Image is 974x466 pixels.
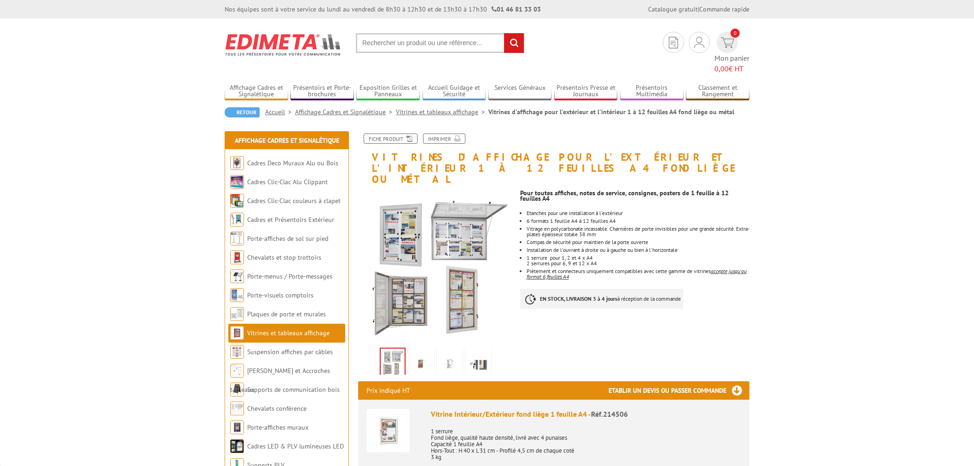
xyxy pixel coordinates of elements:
a: Cadres Clic-Clac couleurs à clapet [247,197,341,205]
a: Porte-menus / Porte-messages [247,272,332,280]
img: vitrines_d_affichage_214506_1.jpg [358,189,513,344]
img: Vitrine Intérieur/Extérieur fond liège 1 feuille A4 [366,409,410,452]
a: Porte-affiches de sol sur pied [247,234,328,243]
p: Prix indiqué HT [366,381,410,400]
a: Commande rapide [699,5,749,13]
img: Chevalets conférence [230,402,244,415]
strong: Pour toutes affiches, notes de service, consignes, posters de 1 feuille à 12 feuilles A4 [520,189,729,203]
a: Présentoirs Presse et Journaux [554,84,618,99]
img: devis rapide [669,37,678,48]
strong: 01 46 81 33 03 [492,5,541,13]
a: Cadres et Présentoirs Extérieur [247,216,334,224]
a: Vitrines et tableaux affichage [396,108,488,116]
a: Affichage Cadres et Signalétique [295,108,396,116]
span: 0 [730,29,740,38]
img: Porte-affiches muraux [230,420,244,434]
a: Affichage Cadres et Signalétique [235,136,339,145]
img: Cadres LED & PLV lumineuses LED [230,439,244,453]
img: Chevalets et stop trottoirs [230,250,244,264]
a: Plaques de porte et murales [247,310,326,318]
img: Cadres Clic-Clac Alu Clippant [230,175,244,189]
a: Cadres Clic-Clac Alu Clippant [247,178,328,186]
div: | [648,5,749,14]
a: Présentoirs et Porte-brochures [290,84,354,99]
img: Suspension affiches par câbles [230,345,244,359]
em: accepte jusqu'au format 6 feuilles A4 [527,268,747,280]
a: Catalogue gratuit [648,5,698,13]
img: devis rapide [694,37,704,48]
img: 214510_214511_1.jpg [410,349,432,378]
a: Suspension affiches par câbles [247,348,333,356]
a: Imprimer [423,134,465,144]
a: Affichage Cadres et Signalétique [225,84,288,99]
img: Porte-affiches de sol sur pied [230,232,244,245]
a: Retour [225,107,260,117]
a: Chevalets conférence [247,404,307,413]
a: Fiche produit [364,134,417,144]
li: Compas de sécurité pour maintien de la porte ouverte [527,239,749,245]
img: Vitrines et tableaux affichage [230,326,244,340]
img: 214510_214511_3.jpg [467,349,489,378]
li: Installation de l'ouvrant à droite ou à gauche ou bien à l'horizontale [527,247,749,253]
h3: Etablir un devis ou passer commande [609,381,749,400]
div: Vitrine Intérieur/Extérieur fond liège 1 feuille A4 - [431,409,741,419]
span: 0,00 [714,64,729,73]
p: Etanches pour une installation à l'extérieur [527,210,749,216]
img: Cadres Deco Muraux Alu ou Bois [230,156,244,170]
span: Mon panier [714,53,749,74]
a: Cadres LED & PLV lumineuses LED [247,442,344,450]
img: vitrines_d_affichage_214506_1.jpg [381,349,405,377]
a: [PERSON_NAME] et Accroches tableaux [230,367,330,394]
img: Edimeta [225,28,342,62]
img: Porte-menus / Porte-messages [230,269,244,283]
a: Vitrines et tableaux affichage [247,329,330,337]
div: Nos équipes sont à votre service du lundi au vendredi de 8h30 à 12h30 et de 13h30 à 17h30 [225,5,541,14]
p: à réception de la commande [520,289,683,309]
a: Cadres Deco Muraux Alu ou Bois [247,159,338,167]
img: devis rapide [721,37,734,48]
a: Services Généraux [488,84,552,99]
a: Accueil [265,108,295,116]
li: Piètement et connecteurs uniquement compatibles avec cette gamme de vitrines [527,268,749,280]
a: devis rapide 0 Mon panier 0,00€ HT [714,32,749,74]
span: € HT [714,64,749,74]
img: Cimaises et Accroches tableaux [230,364,244,378]
a: Porte-visuels comptoirs [247,291,313,299]
a: Supports de communication bois [247,385,340,394]
li: Vitrines d'affichage pour l'extérieur et l'intérieur 1 à 12 feuilles A4 fond liège ou métal [488,107,734,116]
li: 6 formats 1 feuille A4 à 12 feuilles A4 [527,218,749,224]
img: Porte-visuels comptoirs [230,288,244,302]
input: Rechercher un produit ou une référence... [356,33,524,53]
a: Classement et Rangement [686,84,749,99]
li: Vitrage en polycarbonate incassable. Charnières de porte invisibles pour une grande sécurité. Ext... [527,226,749,237]
h1: Vitrines d'affichage pour l'extérieur et l'intérieur 1 à 12 feuilles A4 fond liège ou métal [351,134,756,185]
img: Cadres et Présentoirs Extérieur [230,213,244,227]
img: Plaques de porte et murales [230,307,244,321]
input: rechercher [504,33,524,53]
a: Exposition Grilles et Panneaux [356,84,420,99]
img: Cadres Clic-Clac couleurs à clapet [230,194,244,208]
a: Accueil Guidage et Sécurité [423,84,486,99]
img: 214510_214511_2.jpg [439,349,461,378]
strong: EN STOCK, LIVRAISON 3 à 4 jours [540,295,617,302]
a: Présentoirs Multimédia [620,84,684,99]
a: Porte-affiches muraux [247,423,308,431]
p: 1 serrure Fond liège, qualité haute densité, livré avec 4 punaises Capacité 1 feuille A4 Hors-Tou... [431,422,741,460]
li: 1 serrure pour 1, 2 et 4 x A4 2 serrures pour 6, 9 et 12 x A4 [527,255,749,266]
a: Chevalets et stop trottoirs [247,253,321,262]
span: Réf.214506 [591,409,628,419]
